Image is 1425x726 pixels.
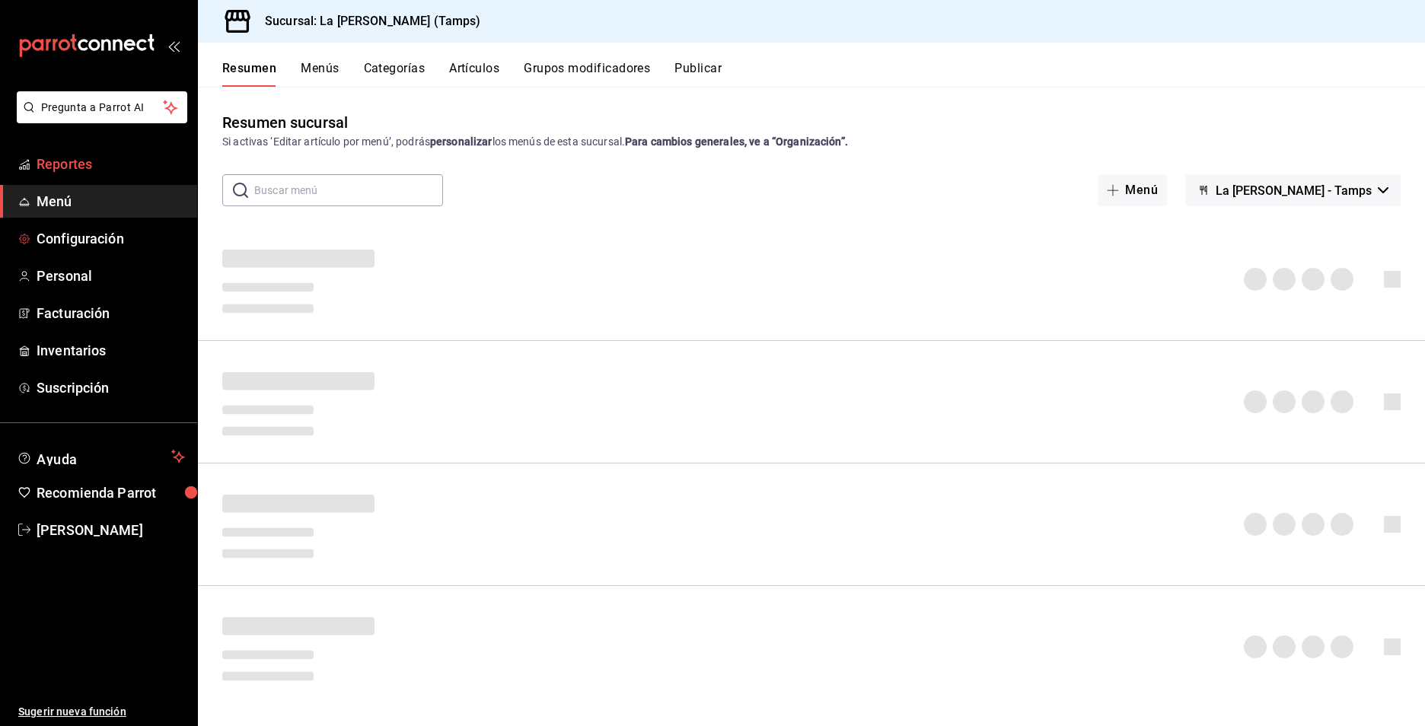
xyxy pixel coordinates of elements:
span: Pregunta a Parrot AI [41,100,164,116]
button: Menú [1098,174,1167,206]
input: Buscar menú [254,175,443,205]
span: Suscripción [37,377,185,398]
strong: personalizar [430,135,493,148]
button: Pregunta a Parrot AI [17,91,187,123]
div: Resumen sucursal [222,111,348,134]
span: Menú [37,191,185,212]
button: Menús [301,61,339,87]
div: navigation tabs [222,61,1425,87]
span: La [PERSON_NAME] - Tamps [1216,183,1372,198]
button: Categorías [364,61,426,87]
span: [PERSON_NAME] [37,520,185,540]
div: Si activas ‘Editar artículo por menú’, podrás los menús de esta sucursal. [222,134,1401,150]
button: Resumen [222,61,276,87]
button: Publicar [674,61,722,87]
strong: Para cambios generales, ve a “Organización”. [625,135,848,148]
button: open_drawer_menu [167,40,180,52]
h3: Sucursal: La [PERSON_NAME] (Tamps) [253,12,480,30]
button: La [PERSON_NAME] - Tamps [1185,174,1401,206]
span: Reportes [37,154,185,174]
a: Pregunta a Parrot AI [11,110,187,126]
span: Ayuda [37,447,165,466]
span: Inventarios [37,340,185,361]
button: Grupos modificadores [524,61,650,87]
span: Recomienda Parrot [37,482,185,503]
span: Personal [37,266,185,286]
span: Facturación [37,303,185,323]
span: Sugerir nueva función [18,704,185,720]
button: Artículos [449,61,499,87]
span: Configuración [37,228,185,249]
